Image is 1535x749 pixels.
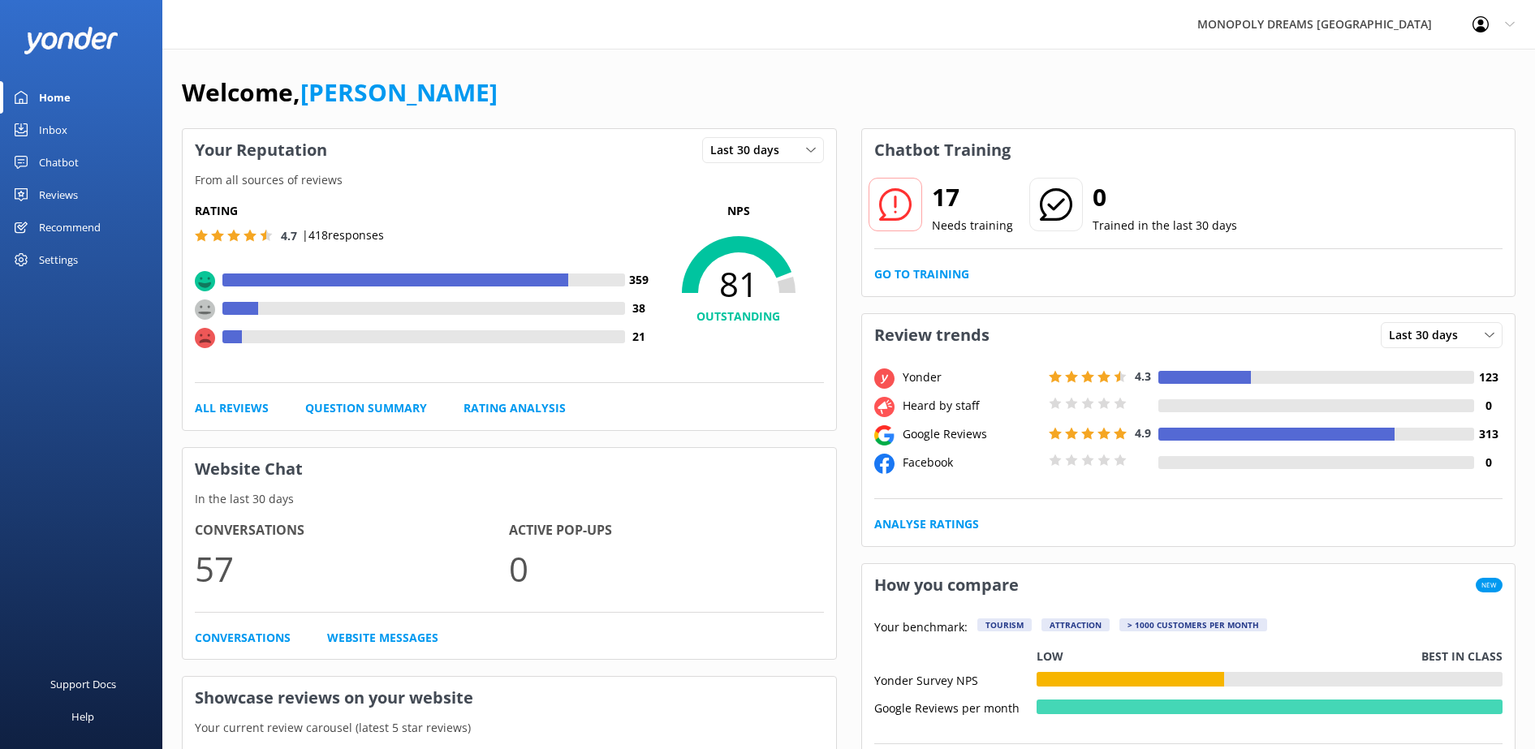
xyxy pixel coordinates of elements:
p: NPS [653,202,824,220]
h4: 359 [625,271,653,289]
p: Needs training [932,217,1013,235]
h4: OUTSTANDING [653,308,824,325]
div: Google Reviews per month [874,699,1037,714]
div: Tourism [977,618,1032,631]
p: Trained in the last 30 days [1093,217,1237,235]
span: 4.3 [1135,368,1151,384]
a: Conversations [195,629,291,647]
div: Reviews [39,179,78,211]
p: Low [1037,648,1063,665]
p: In the last 30 days [183,490,836,508]
div: Yonder Survey NPS [874,672,1037,687]
span: 4.9 [1135,425,1151,441]
h4: 123 [1474,368,1503,386]
h3: Chatbot Training [862,129,1023,171]
h3: Your Reputation [183,129,339,171]
div: Facebook [899,454,1045,471]
h3: Showcase reviews on your website [183,677,836,719]
div: Recommend [39,211,101,243]
h4: 21 [625,328,653,346]
h5: Rating [195,202,653,220]
h2: 17 [932,178,1013,217]
a: Go to Training [874,265,969,283]
h4: Active Pop-ups [509,520,823,541]
h4: 0 [1474,397,1503,415]
h4: Conversations [195,520,509,541]
h2: 0 [1093,178,1237,217]
h3: Website Chat [183,448,836,490]
a: Rating Analysis [464,399,566,417]
span: 81 [653,264,824,304]
h1: Welcome, [182,73,498,112]
h3: How you compare [862,564,1031,606]
div: Settings [39,243,78,276]
p: 0 [509,541,823,596]
p: Your benchmark: [874,618,968,638]
span: Last 30 days [1389,326,1468,344]
div: Chatbot [39,146,79,179]
a: All Reviews [195,399,269,417]
p: Your current review carousel (latest 5 star reviews) [183,719,836,737]
img: yonder-white-logo.png [24,27,118,54]
p: 57 [195,541,509,596]
p: From all sources of reviews [183,171,836,189]
h3: Review trends [862,314,1002,356]
div: > 1000 customers per month [1119,618,1267,631]
a: [PERSON_NAME] [300,75,498,109]
p: | 418 responses [302,226,384,244]
div: Support Docs [50,668,116,700]
h4: 313 [1474,425,1503,443]
div: Home [39,81,71,114]
span: New [1476,578,1503,592]
div: Yonder [899,368,1045,386]
span: 4.7 [281,228,297,243]
a: Website Messages [327,629,438,647]
div: Inbox [39,114,67,146]
a: Analyse Ratings [874,515,979,533]
div: Google Reviews [899,425,1045,443]
span: Last 30 days [710,141,789,159]
a: Question Summary [305,399,427,417]
p: Best in class [1421,648,1503,665]
h4: 38 [625,299,653,317]
h4: 0 [1474,454,1503,471]
div: Heard by staff [899,397,1045,415]
div: Attraction [1041,618,1110,631]
div: Help [71,700,94,733]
